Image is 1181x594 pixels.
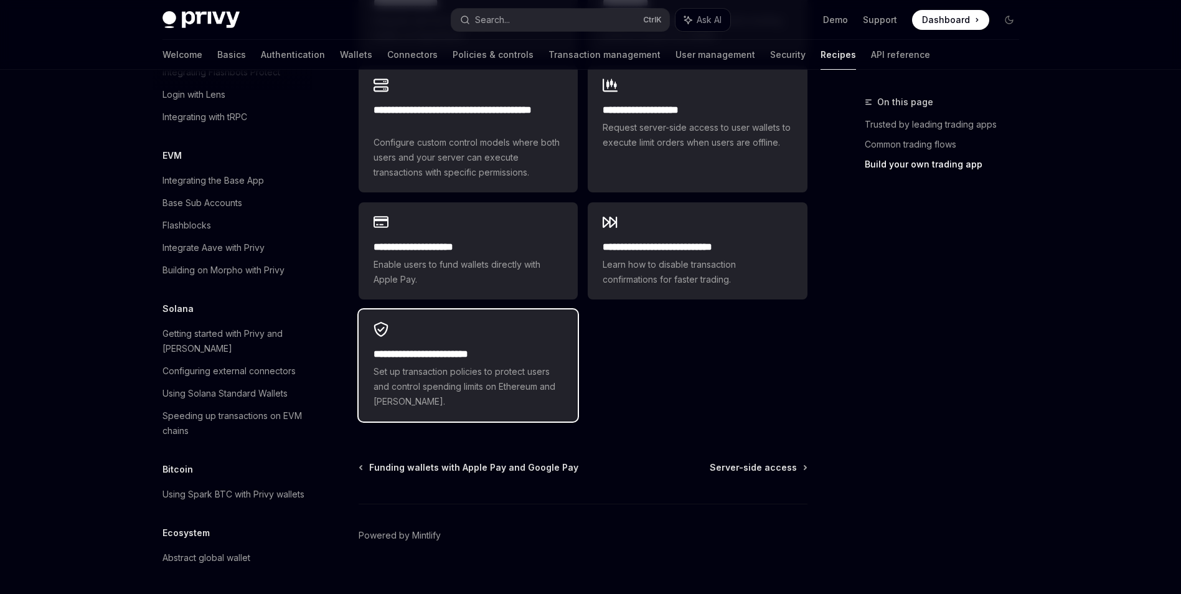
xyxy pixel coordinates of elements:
a: Abstract global wallet [153,547,312,569]
div: Integrating with tRPC [162,110,247,125]
div: Using Spark BTC with Privy wallets [162,487,304,502]
span: Ask AI [697,14,722,26]
span: Funding wallets with Apple Pay and Google Pay [369,461,578,474]
a: Connectors [387,40,438,70]
h5: Solana [162,301,194,316]
h5: Bitcoin [162,462,193,477]
h5: Ecosystem [162,526,210,540]
div: Abstract global wallet [162,550,250,565]
a: Build your own trading app [865,154,1029,174]
div: Integrate Aave with Privy [162,240,265,255]
a: **** **** **** *****Request server-side access to user wallets to execute limit orders when users... [588,65,807,192]
a: Building on Morpho with Privy [153,259,312,281]
span: Dashboard [922,14,970,26]
a: Flashblocks [153,214,312,237]
a: Base Sub Accounts [153,192,312,214]
div: Configuring external connectors [162,364,296,379]
a: Welcome [162,40,202,70]
span: Ctrl K [643,15,662,25]
a: Using Spark BTC with Privy wallets [153,483,312,506]
a: Demo [823,14,848,26]
a: Powered by Mintlify [359,529,441,542]
a: Integrating with tRPC [153,106,312,128]
a: Login with Lens [153,83,312,106]
span: Server-side access [710,461,797,474]
button: Toggle dark mode [999,10,1019,30]
div: Login with Lens [162,87,225,102]
a: Using Solana Standard Wallets [153,382,312,405]
div: Getting started with Privy and [PERSON_NAME] [162,326,304,356]
div: Building on Morpho with Privy [162,263,285,278]
button: Search...CtrlK [451,9,669,31]
a: Common trading flows [865,134,1029,154]
div: Speeding up transactions on EVM chains [162,408,304,438]
img: dark logo [162,11,240,29]
div: Integrating the Base App [162,173,264,188]
span: On this page [877,95,933,110]
h5: EVM [162,148,182,163]
a: Support [863,14,897,26]
div: Using Solana Standard Wallets [162,386,288,401]
span: Learn how to disable transaction confirmations for faster trading. [603,257,792,287]
span: Enable users to fund wallets directly with Apple Pay. [374,257,563,287]
a: Integrating the Base App [153,169,312,192]
div: Search... [475,12,510,27]
button: Ask AI [675,9,730,31]
a: API reference [871,40,930,70]
span: Request server-side access to user wallets to execute limit orders when users are offline. [603,120,792,150]
span: Configure custom control models where both users and your server can execute transactions with sp... [374,135,563,180]
a: Recipes [821,40,856,70]
a: Authentication [261,40,325,70]
a: Speeding up transactions on EVM chains [153,405,312,442]
a: Security [770,40,806,70]
a: Basics [217,40,246,70]
a: Wallets [340,40,372,70]
div: Flashblocks [162,218,211,233]
a: Transaction management [548,40,661,70]
a: Dashboard [912,10,989,30]
div: Base Sub Accounts [162,196,242,210]
a: User management [675,40,755,70]
a: Funding wallets with Apple Pay and Google Pay [360,461,578,474]
a: Getting started with Privy and [PERSON_NAME] [153,323,312,360]
a: Configuring external connectors [153,360,312,382]
a: Integrate Aave with Privy [153,237,312,259]
a: Policies & controls [453,40,534,70]
a: Server-side access [710,461,806,474]
span: Set up transaction policies to protect users and control spending limits on Ethereum and [PERSON_... [374,364,563,409]
a: Trusted by leading trading apps [865,115,1029,134]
